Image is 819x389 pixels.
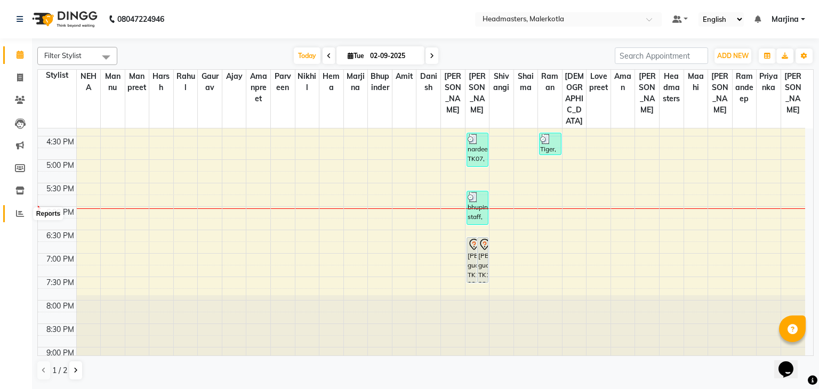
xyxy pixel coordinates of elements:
[44,160,76,171] div: 5:00 PM
[611,70,635,94] span: Aman
[781,70,805,117] span: [PERSON_NAME]
[44,51,82,60] span: Filter Stylist
[117,4,164,34] b: 08047224946
[44,301,76,312] div: 8:00 PM
[77,70,101,94] span: NEHA
[563,70,587,128] span: [DEMOGRAPHIC_DATA]
[52,365,67,376] span: 1 / 2
[246,70,270,106] span: Amanpreet
[489,70,513,94] span: Shivangi
[345,52,367,60] span: Tue
[587,70,611,94] span: Lovepreet
[222,70,246,83] span: Ajay
[38,70,76,81] div: Stylist
[441,70,465,117] span: [PERSON_NAME]
[149,70,173,94] span: Harsh
[271,70,295,94] span: parveen
[757,70,781,94] span: Priyanka
[514,70,538,94] span: Shaima
[44,277,76,288] div: 7:30 PM
[717,52,749,60] span: ADD NEW
[416,70,440,94] span: Danish
[125,70,149,94] span: Manpreet
[733,70,757,106] span: Ramandeep
[540,133,560,155] div: Tiger, TK08, 04:30 PM-05:00 PM, WX-BIKNI-RC - Bikini Waxing - Premium
[772,14,799,25] span: Marjina
[34,207,63,220] div: Reports
[44,183,76,194] div: 5:30 PM
[319,70,343,94] span: Hema
[27,4,100,34] img: logo
[615,47,708,64] input: Search Appointment
[44,136,76,148] div: 4:30 PM
[392,70,416,83] span: Amit
[101,70,125,94] span: Mannu
[684,70,708,94] span: Maahi
[44,254,76,265] div: 7:00 PM
[465,70,489,117] span: [PERSON_NAME]
[44,230,76,241] div: 6:30 PM
[174,70,198,94] span: Rahul
[467,238,477,282] div: [PERSON_NAME] guard, TK10, 06:45 PM-07:45 PM, BRD - [PERSON_NAME]
[198,70,222,94] span: Gaurav
[344,70,368,94] span: Marjina
[294,47,320,64] span: Today
[708,70,732,117] span: [PERSON_NAME]
[478,238,488,282] div: [PERSON_NAME] guard, TK10, 06:45 PM-07:45 PM, HCG - Hair Cut by Senior Hair Stylist
[635,70,659,117] span: [PERSON_NAME]
[774,346,808,378] iframe: chat widget
[367,48,420,64] input: 2025-09-02
[467,133,488,166] div: nardeen, TK07, 04:30 PM-05:15 PM, BRD - Beard
[368,70,392,94] span: Bhupinder
[44,324,76,335] div: 8:30 PM
[295,70,319,94] span: Nikhil
[44,347,76,359] div: 9:00 PM
[467,191,488,224] div: bhupinder staff, TK09, 05:45 PM-06:30 PM, BRD - Beard
[660,70,684,106] span: Headmasters
[538,70,562,94] span: Raman
[714,48,751,63] button: ADD NEW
